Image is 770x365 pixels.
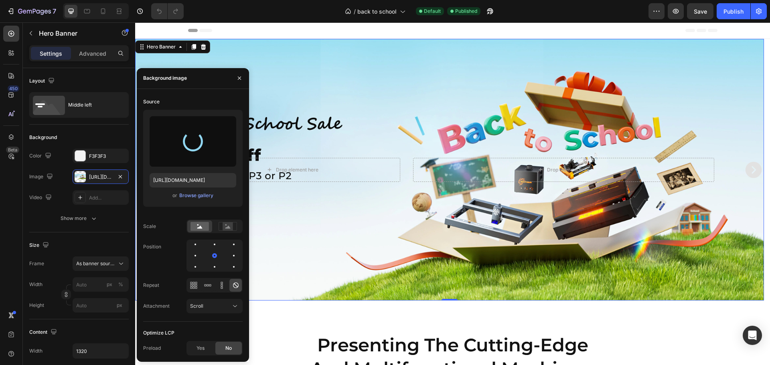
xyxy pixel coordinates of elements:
[150,173,236,188] input: https://example.com/image.jpg
[424,8,441,15] span: Default
[79,49,106,58] p: Advanced
[141,144,183,151] div: Drop element here
[53,6,56,16] p: 7
[743,326,762,345] div: Open Intercom Messenger
[68,96,117,114] div: Middle left
[190,303,203,309] span: Scroll
[89,173,112,181] div: [URL][DOMAIN_NAME]
[197,345,205,352] span: Yes
[89,153,127,160] div: F3F3F3
[143,329,174,337] div: Optimize LCP
[118,281,123,288] div: %
[61,214,98,222] div: Show more
[40,49,62,58] p: Settings
[10,21,42,28] div: Hero Banner
[687,3,713,19] button: Save
[143,302,170,310] div: Attachment
[6,147,19,153] div: Beta
[143,282,159,289] div: Repeat
[53,310,582,359] h2: presenting the cutting-edge and multifunctional machines.
[29,302,44,309] label: Height
[151,3,184,19] div: Undo/Redo
[172,191,177,200] span: or
[412,144,454,151] div: Drop element here
[73,277,129,292] input: px%
[89,194,127,202] div: Add...
[29,240,51,251] div: Size
[143,243,161,250] div: Position
[179,192,213,199] div: Browse gallery
[723,7,744,16] div: Publish
[29,151,53,161] div: Color
[143,223,156,230] div: Scale
[186,299,243,313] button: Scroll
[29,192,53,203] div: Video
[135,22,770,365] iframe: Design area
[179,192,214,200] button: Browse gallery
[73,256,129,271] button: As banner source
[76,260,115,267] span: As banner source
[29,134,57,141] div: Background
[29,211,129,226] button: Show more
[29,76,56,87] div: Layout
[3,3,60,19] button: 7
[455,8,477,15] span: Published
[608,137,628,157] button: Carousel Next Arrow
[116,280,126,289] button: px
[717,3,750,19] button: Publish
[225,345,232,352] span: No
[143,345,161,352] div: Preload
[29,260,44,267] label: Frame
[29,281,43,288] label: Width
[143,75,187,82] div: Background image
[105,280,114,289] button: %
[143,98,160,105] div: Source
[29,327,59,338] div: Content
[29,171,55,182] div: Image
[8,85,19,92] div: 450
[29,347,43,355] div: Width
[107,281,112,288] div: px
[39,28,107,38] p: Hero Banner
[73,344,128,358] input: Auto
[73,298,129,313] input: px
[117,302,122,308] span: px
[357,7,397,16] span: back to school
[694,8,707,15] span: Save
[354,7,356,16] span: /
